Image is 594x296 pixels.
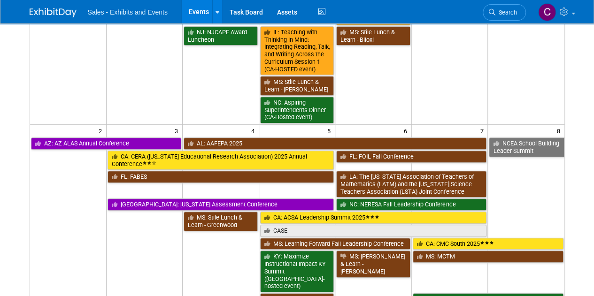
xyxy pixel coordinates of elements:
a: MS: Learning Forward Fall Leadership Conference [260,238,410,250]
a: MS: Stile Lunch & Learn - Biloxi [336,26,410,46]
a: CA: CMC South 2025 [413,238,563,250]
a: [GEOGRAPHIC_DATA]: [US_STATE] Assessment Conference [108,198,334,211]
a: NJ: NJCAPE Award Luncheon [184,26,258,46]
a: MS: MCTM [413,250,563,263]
a: NC: Aspiring Superintendents Dinner (CA-Hosted event) [260,97,334,123]
span: 7 [479,125,487,137]
a: LA: The [US_STATE] Association of Teachers of Mathematics (LATM) and the [US_STATE] Science Teach... [336,171,486,197]
span: 2 [98,125,106,137]
a: Search [483,4,526,21]
a: IL: Teaching with Thinking in Mind: Integrating Reading, Talk, and Writing Across the Curriculum ... [260,26,334,75]
a: CA: CERA ([US_STATE] Educational Research Association) 2025 Annual Conference [108,151,334,170]
a: MS: [PERSON_NAME] & Learn - [PERSON_NAME] [336,250,410,277]
a: CASE [260,225,487,237]
a: AL: AAFEPA 2025 [184,137,486,150]
a: AZ: AZ ALAS Annual Conference [31,137,182,150]
img: ExhibitDay [30,8,77,17]
a: KY: Maximize Instructional Impact KY Summit ([GEOGRAPHIC_DATA]-hosted event) [260,250,334,292]
span: 5 [326,125,335,137]
span: Search [495,9,517,16]
span: 6 [403,125,411,137]
a: MS: Stile Lunch & Learn - Greenwood [184,212,258,231]
span: Sales - Exhibits and Events [88,8,168,16]
a: NC: NERESA Fall Leadership Conference [336,198,486,211]
a: MS: Stile Lunch & Learn - [PERSON_NAME] [260,76,334,95]
span: 8 [556,125,564,137]
a: CA: ACSA Leadership Summit 2025 [260,212,487,224]
a: FL: FOIL Fall Conference [336,151,486,163]
span: 4 [250,125,259,137]
span: 3 [174,125,182,137]
a: NCEA School Building Leader Summit [489,137,564,157]
a: FL: FABES [108,171,334,183]
img: Christine Lurz [538,3,556,21]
